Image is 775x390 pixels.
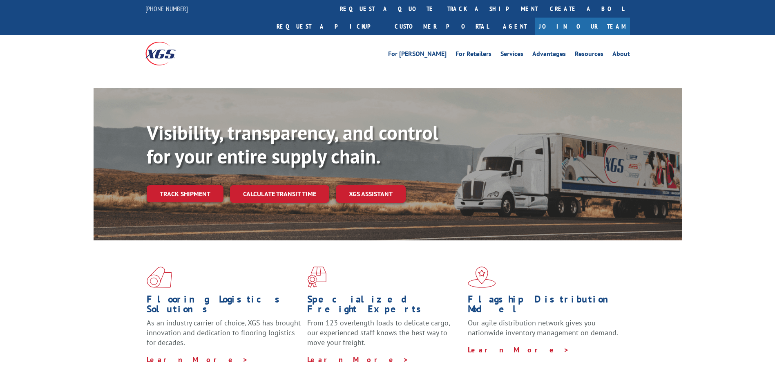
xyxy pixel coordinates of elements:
a: Customer Portal [389,18,495,35]
p: From 123 overlength loads to delicate cargo, our experienced staff knows the best way to move you... [307,318,462,354]
a: Advantages [532,51,566,60]
a: For Retailers [456,51,491,60]
img: xgs-icon-flagship-distribution-model-red [468,267,496,288]
a: Resources [575,51,603,60]
h1: Flagship Distribution Model [468,294,622,318]
a: Request a pickup [270,18,389,35]
img: xgs-icon-focused-on-flooring-red [307,267,326,288]
a: Services [500,51,523,60]
a: Track shipment [147,185,223,202]
h1: Specialized Freight Experts [307,294,462,318]
a: Learn More > [307,355,409,364]
a: About [612,51,630,60]
img: xgs-icon-total-supply-chain-intelligence-red [147,267,172,288]
span: Our agile distribution network gives you nationwide inventory management on demand. [468,318,618,337]
h1: Flooring Logistics Solutions [147,294,301,318]
a: XGS ASSISTANT [336,185,406,203]
a: Learn More > [147,355,248,364]
a: For [PERSON_NAME] [388,51,447,60]
a: Calculate transit time [230,185,329,203]
a: Join Our Team [535,18,630,35]
b: Visibility, transparency, and control for your entire supply chain. [147,120,438,169]
a: [PHONE_NUMBER] [145,4,188,13]
span: As an industry carrier of choice, XGS has brought innovation and dedication to flooring logistics... [147,318,301,347]
a: Learn More > [468,345,570,354]
a: Agent [495,18,535,35]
